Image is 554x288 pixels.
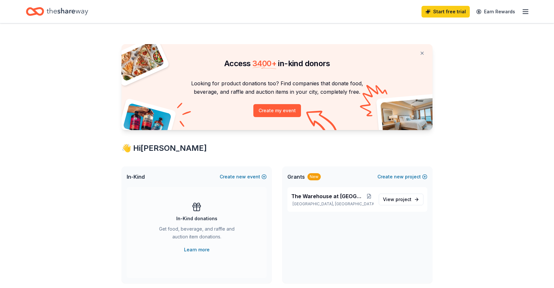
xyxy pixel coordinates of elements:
div: 👋 Hi [PERSON_NAME] [121,143,433,153]
span: new [394,173,404,181]
span: Access in-kind donors [224,59,330,68]
p: Looking for product donations too? Find companies that donate food, beverage, and raffle and auct... [129,79,425,96]
span: project [396,197,411,202]
a: Home [26,4,88,19]
button: Createnewproject [377,173,427,181]
div: Get food, beverage, and raffle and auction item donations. [153,225,241,243]
div: New [307,173,321,180]
img: Pizza [114,40,165,82]
a: Learn more [184,246,210,254]
span: View [383,196,411,203]
p: [GEOGRAPHIC_DATA], [GEOGRAPHIC_DATA] [291,201,374,207]
span: The Warehouse at [GEOGRAPHIC_DATA] [291,192,364,200]
a: Earn Rewards [472,6,519,18]
span: In-Kind [127,173,145,181]
button: Createnewevent [220,173,267,181]
a: Start free trial [421,6,470,18]
span: Grants [287,173,305,181]
span: new [236,173,246,181]
img: Curvy arrow [306,111,339,135]
a: View project [379,194,423,205]
div: In-Kind donations [176,215,217,222]
button: Create my event [253,104,301,117]
span: 3400 + [252,59,276,68]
